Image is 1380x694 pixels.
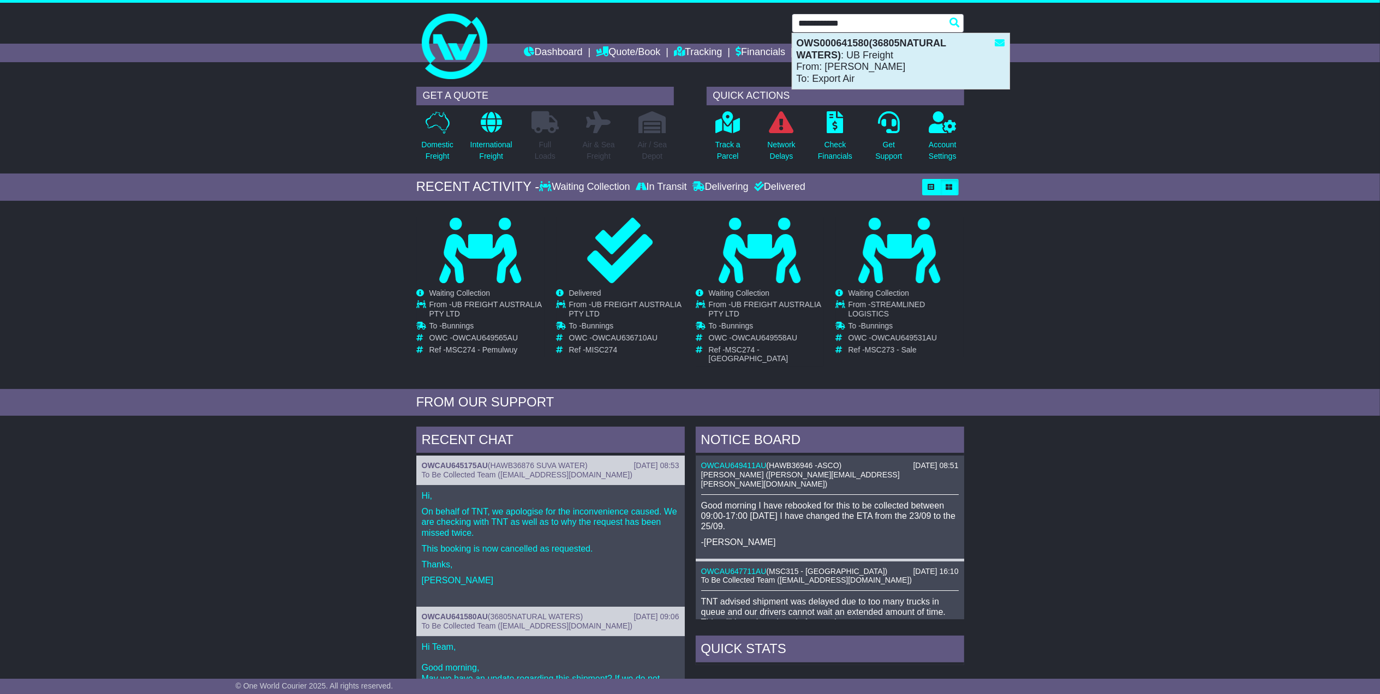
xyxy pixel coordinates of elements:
[429,300,545,321] td: From -
[429,300,542,318] span: UB FREIGHT AUSTRALIA PTY LTD
[709,300,821,318] span: UB FREIGHT AUSTRALIA PTY LTD
[421,139,453,162] p: Domestic Freight
[709,300,824,321] td: From -
[707,87,964,105] div: QUICK ACTIONS
[736,44,785,62] a: Financials
[236,681,393,690] span: © One World Courier 2025. All rights reserved.
[865,345,917,354] span: MSC273 - Sale
[531,139,559,162] p: Full Loads
[715,139,740,162] p: Track a Parcel
[709,321,824,333] td: To -
[422,470,632,479] span: To Be Collected Team ([EMAIL_ADDRESS][DOMAIN_NAME])
[929,139,957,162] p: Account Settings
[721,321,753,330] span: Bunnings
[701,576,912,584] span: To Be Collected Team ([EMAIL_ADDRESS][DOMAIN_NAME])
[452,333,518,342] span: OWCAU649565AU
[422,621,632,630] span: To Be Collected Team ([EMAIL_ADDRESS][DOMAIN_NAME])
[871,333,937,342] span: OWCAU649531AU
[849,345,964,355] td: Ref -
[861,321,893,330] span: Bunnings
[913,461,958,470] div: [DATE] 08:51
[446,345,518,354] span: MSC274 - Pemulwuy
[416,87,674,105] div: GET A QUOTE
[701,500,959,532] p: Good morning I have rebooked for this to be collected between 09:00-17:00 [DATE] I have changed t...
[583,139,615,162] p: Air & Sea Freight
[709,345,788,363] span: MSC274 - [GEOGRAPHIC_DATA]
[442,321,474,330] span: Bunnings
[792,33,1009,89] div: : UB Freight From: [PERSON_NAME] To: Export Air
[569,321,684,333] td: To -
[429,321,545,333] td: To -
[701,567,767,576] a: OWCAU647711AU
[422,612,679,621] div: ( )
[875,139,902,162] p: Get Support
[849,333,964,345] td: OWC -
[634,461,679,470] div: [DATE] 08:53
[421,111,453,168] a: DomesticFreight
[524,44,583,62] a: Dashboard
[797,38,946,61] strong: OWS000641580(36805NATURAL WATERS)
[569,300,682,318] span: UB FREIGHT AUSTRALIA PTY LTD
[470,139,512,162] p: International Freight
[422,612,488,621] a: OWCAU641580AU
[817,111,853,168] a: CheckFinancials
[539,181,632,193] div: Waiting Collection
[416,394,964,410] div: FROM OUR SUPPORT
[422,575,679,585] p: [PERSON_NAME]
[429,333,545,345] td: OWC -
[875,111,903,168] a: GetSupport
[696,665,964,693] td: Deliveries
[849,289,910,297] span: Waiting Collection
[569,345,684,355] td: Ref -
[569,300,684,321] td: From -
[767,111,796,168] a: NetworkDelays
[849,300,964,321] td: From -
[701,596,959,649] p: TNT advised shipment was delayed due to too many trucks in queue and our drivers cannot wait an e...
[696,636,964,665] div: Quick Stats
[709,333,824,345] td: OWC -
[416,179,540,195] div: RECENT ACTIVITY -
[586,345,617,354] span: MISC274
[709,289,770,297] span: Waiting Collection
[690,181,751,193] div: Delivering
[767,139,795,162] p: Network Delays
[422,506,679,538] p: On behalf of TNT, we apologise for the inconvenience caused. We are checking with TNT as well as ...
[701,461,767,470] a: OWCAU649411AU
[596,44,660,62] a: Quote/Book
[696,427,964,456] div: NOTICE BOARD
[422,543,679,554] p: This booking is now cancelled as requested.
[769,567,885,576] span: MSC315 - [GEOGRAPHIC_DATA]
[633,181,690,193] div: In Transit
[818,139,852,162] p: Check Financials
[416,427,685,456] div: RECENT CHAT
[913,567,958,576] div: [DATE] 16:10
[701,461,959,470] div: ( )
[491,461,586,470] span: HAWB36876 SUVA WATER
[849,300,925,318] span: STREAMLINED LOGISTICS
[491,612,581,621] span: 36805NATURAL WATERS
[769,461,839,470] span: HAWB36946 -ASCO
[470,111,513,168] a: InternationalFreight
[422,490,679,501] p: Hi,
[638,139,667,162] p: Air / Sea Depot
[701,470,900,488] span: [PERSON_NAME] ([PERSON_NAME][EMAIL_ADDRESS][PERSON_NAME][DOMAIN_NAME])
[582,321,613,330] span: Bunnings
[422,461,679,470] div: ( )
[732,333,797,342] span: OWCAU649558AU
[569,289,601,297] span: Delivered
[849,321,964,333] td: To -
[701,537,959,547] p: -[PERSON_NAME]
[709,345,824,364] td: Ref -
[634,612,679,621] div: [DATE] 09:06
[674,44,722,62] a: Tracking
[701,567,959,576] div: ( )
[715,111,741,168] a: Track aParcel
[422,461,488,470] a: OWCAU645175AU
[592,333,658,342] span: OWCAU636710AU
[569,333,684,345] td: OWC -
[429,345,545,355] td: Ref -
[751,181,805,193] div: Delivered
[928,111,957,168] a: AccountSettings
[422,559,679,570] p: Thanks,
[429,289,491,297] span: Waiting Collection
